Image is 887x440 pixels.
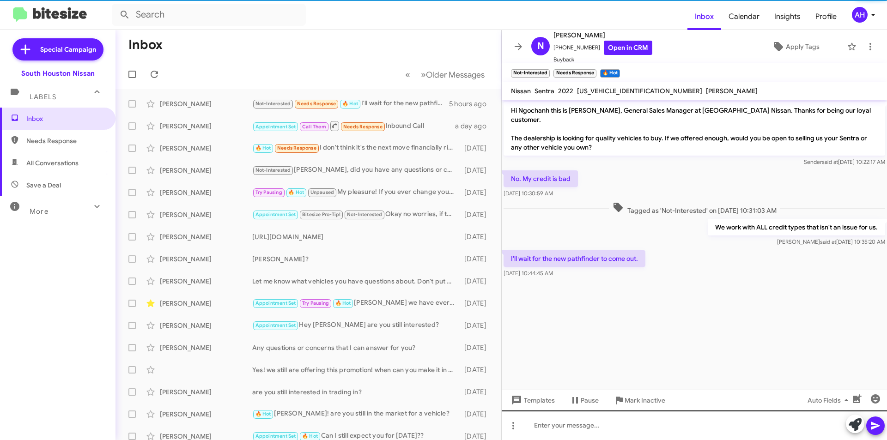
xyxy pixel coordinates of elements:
span: [US_VEHICLE_IDENTIFICATION_NUMBER] [577,87,702,95]
span: 🔥 Hot [255,411,271,417]
span: Not-Interested [255,101,291,107]
span: [PERSON_NAME] [DATE] 10:35:20 AM [777,238,885,245]
span: [PHONE_NUMBER] [553,41,652,55]
div: I don't think it's the next move financially right now [252,143,460,153]
div: a day ago [455,121,494,131]
div: [PERSON_NAME] [160,166,252,175]
div: [PERSON_NAME] [160,188,252,197]
div: [PERSON_NAME] [160,210,252,219]
div: [DATE] [460,365,494,374]
span: All Conversations [26,158,79,168]
span: 🔥 Hot [335,300,351,306]
span: Appointment Set [255,300,296,306]
span: Apply Tags [786,38,820,55]
span: N [537,39,544,54]
span: Not-Interested [347,211,383,217]
span: Needs Response [297,101,336,107]
div: Let me know what vehicles you have questions about. Don't put your name or phone number on anythi... [252,277,460,286]
small: Needs Response [553,69,596,78]
div: [DATE] [460,321,494,330]
div: [PERSON_NAME] [160,232,252,241]
span: Needs Response [277,145,316,151]
nav: Page navigation example [400,65,490,84]
span: [DATE] 10:30:59 AM [504,190,553,197]
span: Call Them [302,124,326,130]
span: 2022 [558,87,573,95]
div: [DATE] [460,299,494,308]
div: [DATE] [460,210,494,219]
span: Appointment Set [255,433,296,439]
div: [PERSON_NAME] [160,99,252,108]
span: « [405,69,410,80]
div: South Houston Nissan [21,69,95,78]
span: [DATE] 10:44:45 AM [504,270,553,277]
div: I'll wait for the new pathfinder to come out. [252,98,449,109]
div: [DATE] [460,166,494,175]
span: Inbox [687,3,721,30]
span: Labels [30,93,56,101]
div: My pleasure! If you ever change your mind please do not hesitate to reach back out. [252,187,460,198]
span: Unpaused [310,189,334,195]
div: AH [852,7,868,23]
div: [PERSON_NAME] [160,277,252,286]
span: Try Pausing [255,189,282,195]
div: [PERSON_NAME] [160,387,252,397]
div: Inbound Call [252,120,455,132]
span: 🔥 Hot [342,101,358,107]
div: [PERSON_NAME], did you have any questions or concerns before moving forward with that appraisal? [252,165,460,175]
span: Templates [509,392,555,409]
span: Appointment Set [255,211,296,217]
div: [PERSON_NAME] [160,254,252,264]
div: [PERSON_NAME]! are you still in the market for a vehicle? [252,409,460,419]
button: AH [844,7,877,23]
div: [DATE] [460,144,494,153]
a: Insights [767,3,808,30]
a: Special Campaign [12,38,103,60]
span: said at [820,238,836,245]
div: [DATE] [460,232,494,241]
span: Sentra [535,87,554,95]
span: Appointment Set [255,124,296,130]
p: Hi Ngochanh this is [PERSON_NAME], General Sales Manager at [GEOGRAPHIC_DATA] Nissan. Thanks for ... [504,102,885,156]
span: said at [822,158,838,165]
span: » [421,69,426,80]
span: Special Campaign [40,45,96,54]
a: Profile [808,3,844,30]
button: Templates [502,392,562,409]
span: [PERSON_NAME] [553,30,652,41]
div: [PERSON_NAME]? [252,254,460,264]
span: 🔥 Hot [255,145,271,151]
span: [PERSON_NAME] [706,87,758,95]
div: [PERSON_NAME] [160,410,252,419]
p: I'll wait for the new pathfinder to come out. [504,250,645,267]
span: Bitesize Pro-Tip! [302,211,340,217]
span: 🔥 Hot [302,433,318,439]
div: [URL][DOMAIN_NAME] [252,232,460,241]
div: Okay no worries, if there are any changes on your end and on our end as well - please do reach ba... [252,209,460,220]
span: Tagged as 'Not-Interested' on [DATE] 10:31:03 AM [609,202,780,215]
span: Mark Inactive [625,392,665,409]
a: Calendar [721,3,767,30]
span: Nissan [511,87,531,95]
div: [DATE] [460,410,494,419]
div: [DATE] [460,277,494,286]
span: Inbox [26,114,105,123]
span: Try Pausing [302,300,329,306]
div: [PERSON_NAME] [160,343,252,352]
div: Hey [PERSON_NAME] are you still interested? [252,320,460,331]
span: Buyback [553,55,652,64]
div: [PERSON_NAME] [160,321,252,330]
div: [PERSON_NAME] [160,144,252,153]
button: Mark Inactive [606,392,673,409]
button: Next [415,65,490,84]
span: Auto Fields [808,392,852,409]
p: No. My credit is bad [504,170,578,187]
span: Older Messages [426,70,485,80]
div: 5 hours ago [449,99,494,108]
span: Not-Interested [255,167,291,173]
span: 🔥 Hot [288,189,304,195]
span: More [30,207,49,216]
